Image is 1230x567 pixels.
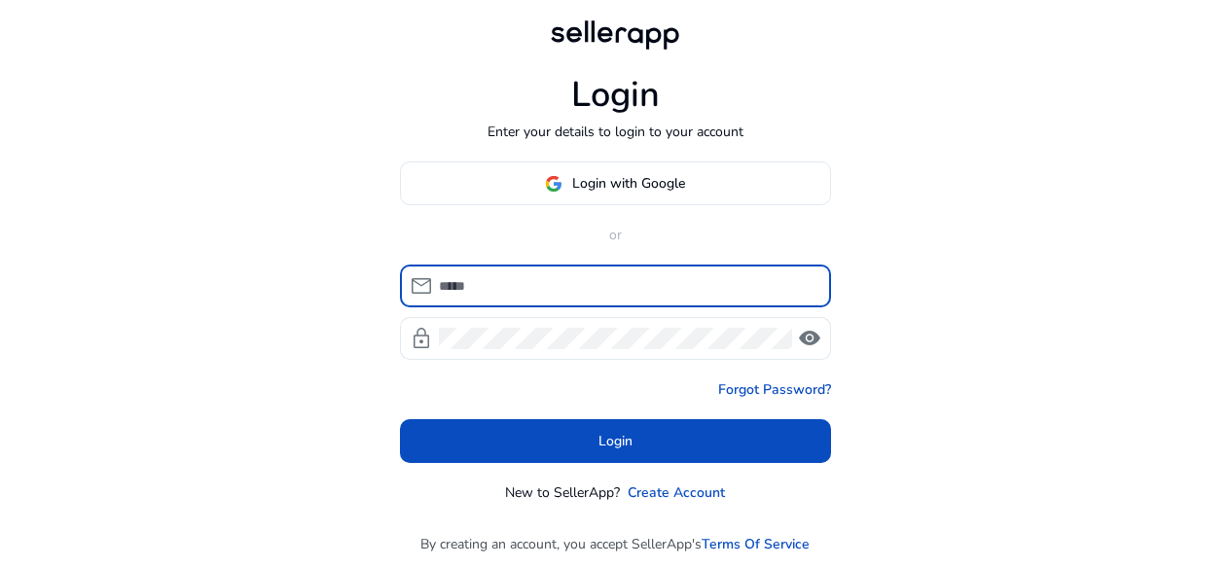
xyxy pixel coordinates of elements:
[400,225,831,245] p: or
[488,122,743,142] p: Enter your details to login to your account
[400,161,831,205] button: Login with Google
[798,327,821,350] span: visibility
[400,419,831,463] button: Login
[505,482,620,503] p: New to SellerApp?
[702,534,810,554] a: Terms Of Service
[572,173,685,194] span: Login with Google
[628,482,725,503] a: Create Account
[571,74,660,116] h1: Login
[718,379,831,400] a: Forgot Password?
[410,274,433,298] span: mail
[545,175,562,193] img: google-logo.svg
[598,431,633,451] span: Login
[410,327,433,350] span: lock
